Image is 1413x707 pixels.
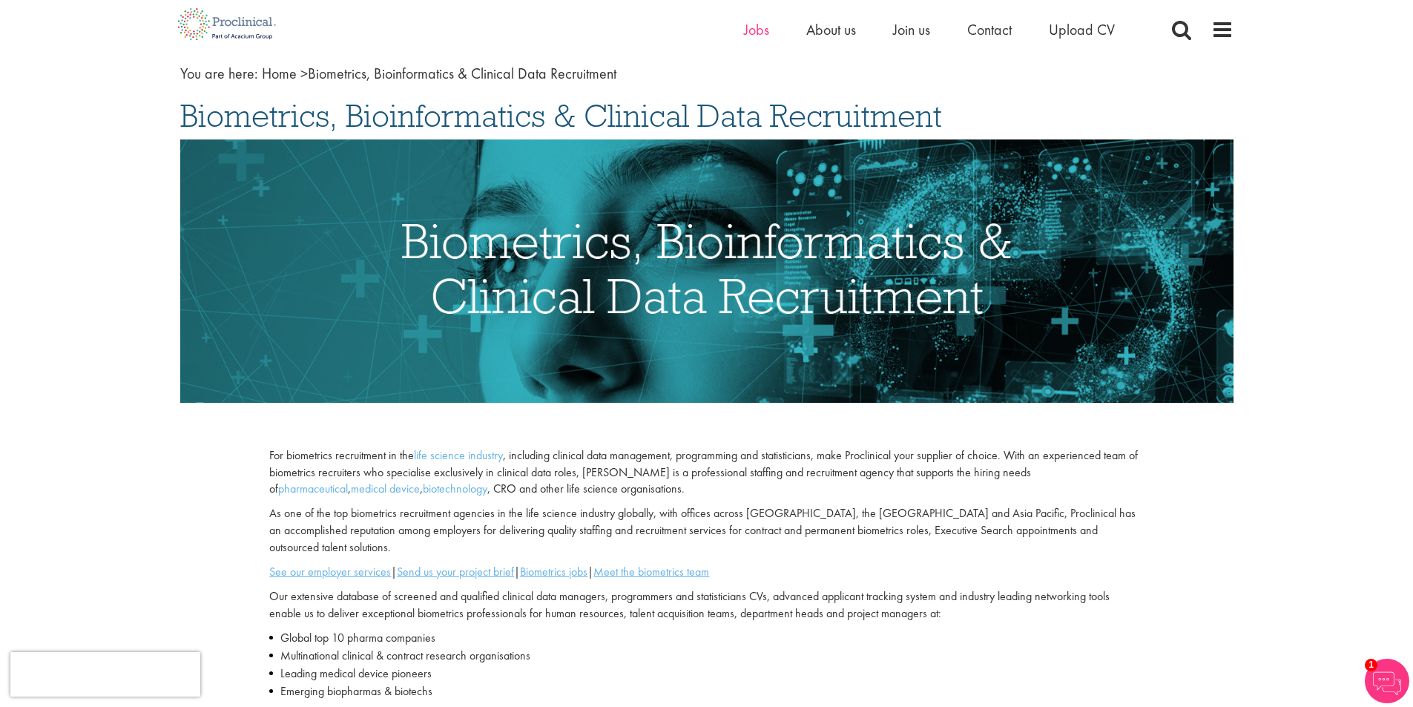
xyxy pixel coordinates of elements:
a: Jobs [744,20,769,39]
p: Our extensive database of screened and qualified clinical data managers, programmers and statisti... [269,588,1143,622]
span: > [300,64,308,83]
iframe: reCAPTCHA [10,652,200,697]
a: breadcrumb link to Home [262,64,297,83]
a: Meet the biometrics team [593,564,709,579]
a: About us [806,20,856,39]
span: Biometrics, Bioinformatics & Clinical Data Recruitment [180,96,942,136]
a: pharmaceutical [278,481,348,496]
li: Emerging biopharmas & biotechs [269,683,1143,700]
a: Biometrics jobs [520,564,587,579]
p: As one of the top biometrics recruitment agencies in the life science industry globally, with off... [269,505,1143,556]
a: Send us your project brief [397,564,514,579]
span: Biometrics, Bioinformatics & Clinical Data Recruitment [262,64,616,83]
p: For biometrics recruitment in the , including clinical data management, programming and statistic... [269,447,1143,499]
a: life science industry [414,447,503,463]
li: Global top 10 pharma companies [269,629,1143,647]
a: Join us [893,20,930,39]
span: You are here: [180,64,258,83]
a: biotechnology [423,481,487,496]
a: Contact [967,20,1012,39]
p: | | | [269,564,1143,581]
a: medical device [351,481,420,496]
span: 1 [1365,659,1377,671]
img: Biometrics, Bioinformatics, Clinical Data Recruitment [180,139,1234,403]
a: See our employer services [269,564,391,579]
li: Multinational clinical & contract research organisations [269,647,1143,665]
li: Leading medical device pioneers [269,665,1143,683]
img: Chatbot [1365,659,1409,703]
a: Upload CV [1049,20,1115,39]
